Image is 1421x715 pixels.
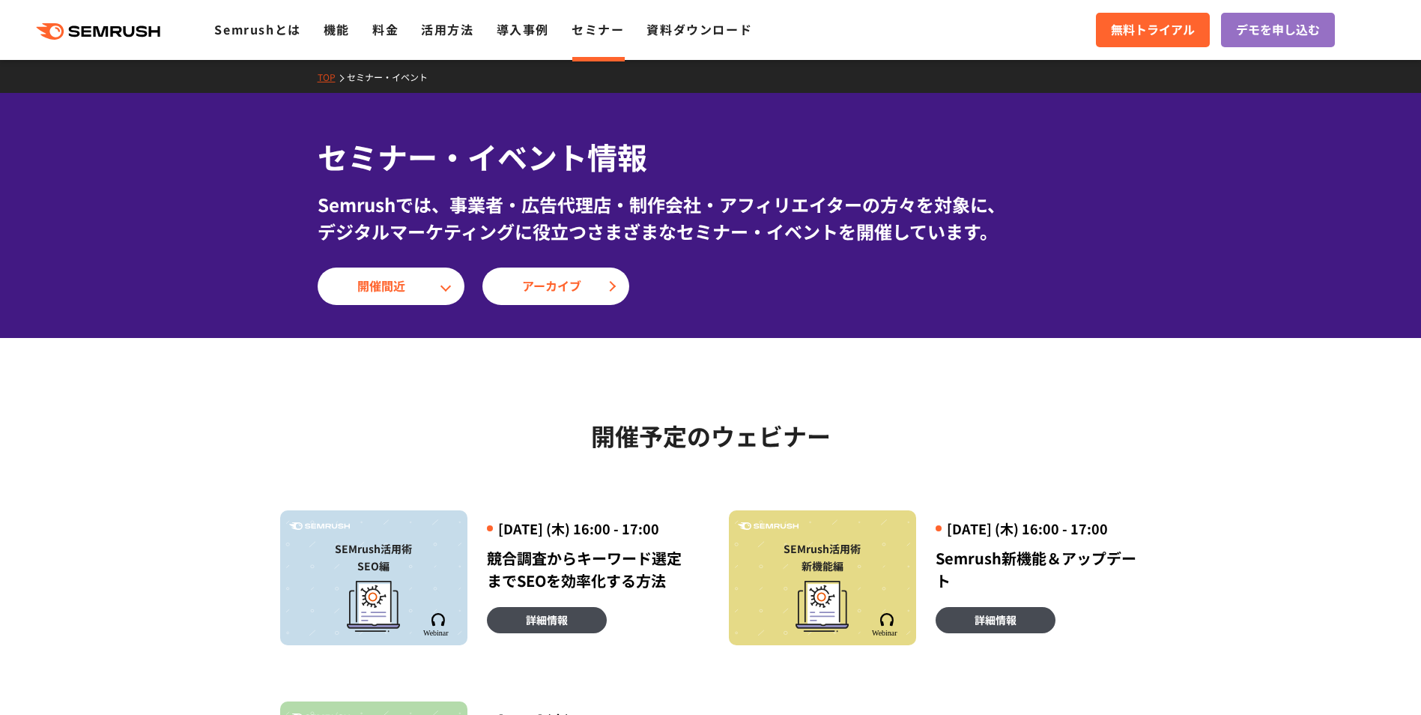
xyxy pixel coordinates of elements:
div: SEMrush活用術 SEO編 [288,540,460,575]
span: デモを申し込む [1236,20,1320,40]
span: アーカイブ [522,277,590,296]
a: 詳細情報 [936,607,1055,633]
div: [DATE] (木) 16:00 - 17:00 [936,519,1142,538]
div: 競合調査からキーワード選定までSEOを効率化する方法 [487,547,693,592]
h1: セミナー・イベント情報 [318,135,1104,179]
a: Semrushとは [214,20,300,38]
div: Semrush新機能＆アップデート [936,547,1142,592]
img: Semrush [871,613,902,636]
a: デモを申し込む [1221,13,1335,47]
a: 無料トライアル [1096,13,1210,47]
a: 活用方法 [421,20,473,38]
a: セミナー・イベント [347,70,439,83]
a: 詳細情報 [487,607,607,633]
div: Semrushでは、事業者・広告代理店・制作会社・アフィリエイターの方々を対象に、 デジタルマーケティングに役立つさまざまなセミナー・イベントを開催しています。 [318,191,1104,245]
a: TOP [318,70,347,83]
span: 詳細情報 [975,612,1016,628]
a: 導入事例 [497,20,549,38]
div: [DATE] (木) 16:00 - 17:00 [487,519,693,538]
a: アーカイブ [482,268,629,305]
span: 開催間近 [357,277,425,296]
span: 無料トライアル [1111,20,1195,40]
h2: 開催予定のウェビナー [280,417,1142,454]
img: Semrush [422,613,453,636]
a: 開催間近 [318,268,464,305]
a: セミナー [572,20,624,38]
a: 料金 [372,20,399,38]
a: 機能 [324,20,350,38]
div: SEMrush活用術 新機能編 [736,540,909,575]
span: 詳細情報 [526,612,568,628]
a: 資料ダウンロード [646,20,752,38]
img: Semrush [289,522,350,531]
img: Semrush [738,522,799,531]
